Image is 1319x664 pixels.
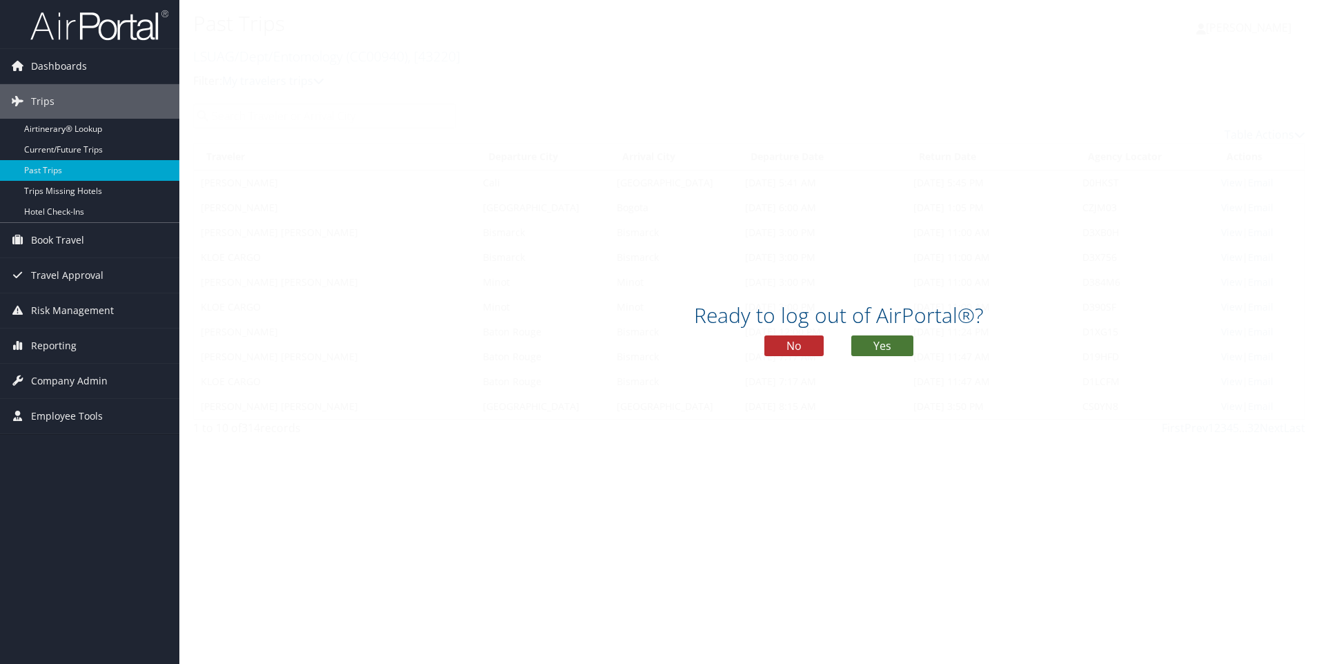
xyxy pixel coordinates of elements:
img: airportal-logo.png [30,9,168,41]
span: Book Travel [31,223,84,257]
span: Risk Management [31,293,114,328]
span: Company Admin [31,364,108,398]
button: No [764,335,824,356]
span: Trips [31,84,54,119]
button: Yes [851,335,913,356]
span: Employee Tools [31,399,103,433]
span: Reporting [31,329,77,363]
span: Dashboards [31,49,87,84]
span: Travel Approval [31,258,103,293]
